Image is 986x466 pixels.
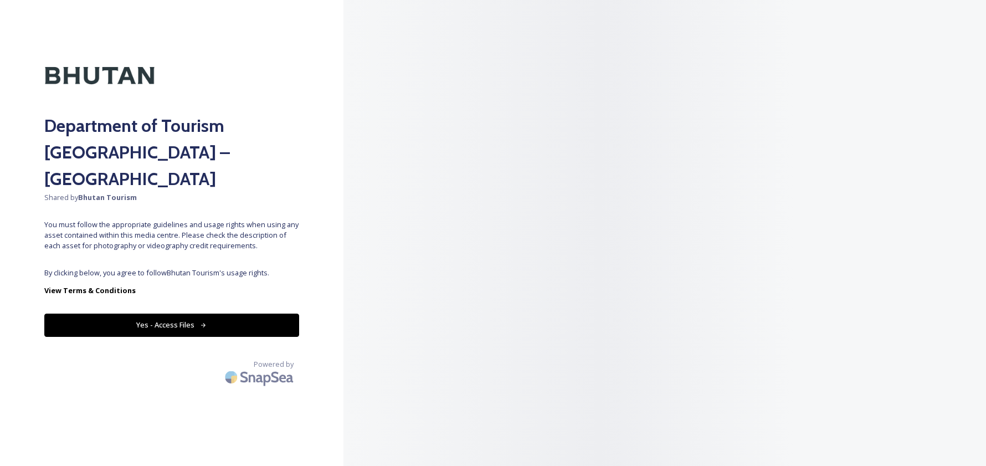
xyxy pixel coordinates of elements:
button: Yes - Access Files [44,314,299,336]
span: Shared by [44,192,299,203]
h2: Department of Tourism [GEOGRAPHIC_DATA] – [GEOGRAPHIC_DATA] [44,112,299,192]
span: Powered by [254,359,294,370]
strong: Bhutan Tourism [78,192,137,202]
img: Kingdom-of-Bhutan-Logo.png [44,44,155,107]
strong: View Terms & Conditions [44,285,136,295]
span: By clicking below, you agree to follow Bhutan Tourism 's usage rights. [44,268,299,278]
span: You must follow the appropriate guidelines and usage rights when using any asset contained within... [44,219,299,252]
img: SnapSea Logo [222,364,299,390]
a: View Terms & Conditions [44,284,299,297]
